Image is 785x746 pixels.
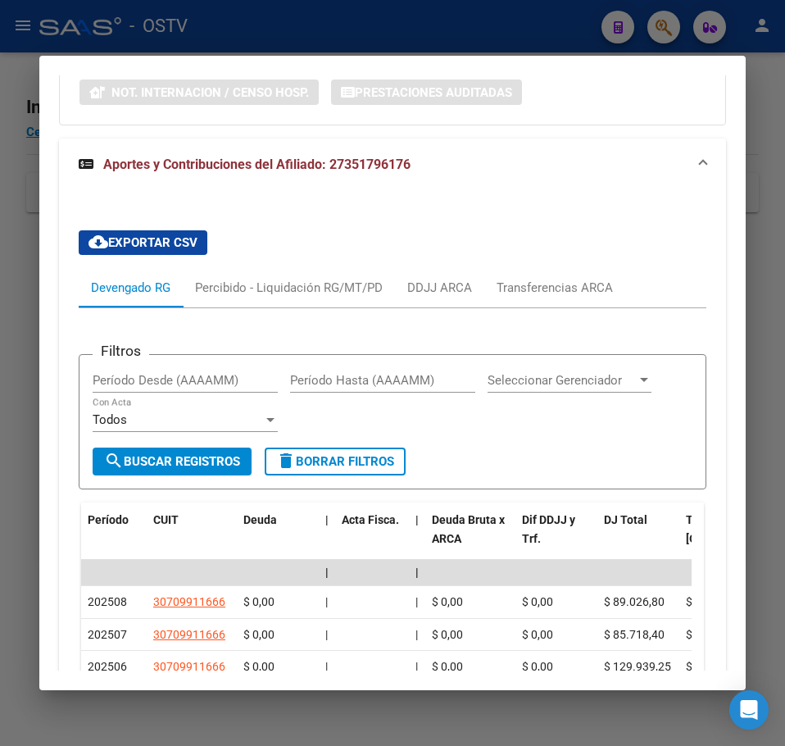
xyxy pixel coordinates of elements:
span: | [415,595,418,608]
datatable-header-cell: DJ Total [597,503,679,575]
h3: Filtros [93,342,149,360]
span: DJ Total [604,513,647,526]
span: $ 0,00 [522,660,553,673]
datatable-header-cell: Acta Fisca. [335,503,409,575]
span: $ 85.718,40 [604,628,665,641]
span: | [415,513,419,526]
span: $ 0,00 [432,628,463,641]
datatable-header-cell: | [319,503,335,575]
span: $ 0,00 [243,660,275,673]
div: Devengado RG [91,279,170,297]
button: Exportar CSV [79,230,207,255]
div: Open Intercom Messenger [729,690,769,730]
span: | [325,513,329,526]
button: Not. Internacion / Censo Hosp. [79,80,319,105]
span: $ 89.026,80 [604,595,665,608]
datatable-header-cell: Deuda [237,503,319,575]
mat-icon: search [104,451,124,471]
mat-icon: cloud_download [88,232,108,252]
span: $ 129.939,25 [686,660,753,673]
span: | [325,566,329,579]
span: $ 0,00 [522,628,553,641]
span: | [325,628,328,641]
datatable-header-cell: Dif DDJJ y Trf. [515,503,597,575]
span: $ 89.026,80 [686,595,746,608]
datatable-header-cell: | [409,503,425,575]
span: 30709911666 [153,628,225,641]
span: Dif DDJJ y Trf. [522,513,575,545]
span: 202507 [88,628,127,641]
span: Deuda Bruta x ARCA [432,513,505,545]
span: 30709911666 [153,595,225,608]
span: Prestaciones Auditadas [355,85,512,100]
button: Buscar Registros [93,448,252,475]
mat-expansion-panel-header: Aportes y Contribuciones del Afiliado: 27351796176 [59,139,726,191]
datatable-header-cell: Deuda Bruta x ARCA [425,503,515,575]
span: | [325,595,328,608]
span: $ 129.939,25 [604,660,671,673]
span: 202508 [88,595,127,608]
span: Deuda [243,513,277,526]
datatable-header-cell: CUIT [147,503,237,575]
span: $ 0,00 [243,628,275,641]
span: $ 0,00 [243,595,275,608]
span: Acta Fisca. [342,513,399,526]
span: 30709911666 [153,660,225,673]
span: Período [88,513,129,526]
datatable-header-cell: Período [81,503,147,575]
span: Buscar Registros [104,454,240,469]
span: | [415,660,418,673]
span: $ 85.718,40 [686,628,746,641]
button: Prestaciones Auditadas [331,80,522,105]
div: Transferencias ARCA [497,279,613,297]
span: CUIT [153,513,179,526]
span: Borrar Filtros [276,454,394,469]
span: $ 0,00 [432,660,463,673]
mat-icon: delete [276,451,296,471]
span: Todos [93,412,127,427]
span: | [415,566,419,579]
span: | [415,628,418,641]
span: Exportar CSV [88,235,197,250]
div: Percibido - Liquidación RG/MT/PD [195,279,383,297]
span: $ 0,00 [522,595,553,608]
span: | [325,660,328,673]
span: Aportes y Contribuciones del Afiliado: 27351796176 [103,157,411,172]
span: Seleccionar Gerenciador [488,373,637,388]
span: $ 0,00 [432,595,463,608]
datatable-header-cell: Tot. Trf. Bruto [679,503,761,575]
span: Not. Internacion / Censo Hosp. [111,85,309,100]
div: DDJJ ARCA [407,279,472,297]
button: Borrar Filtros [265,448,406,475]
span: 202506 [88,660,127,673]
